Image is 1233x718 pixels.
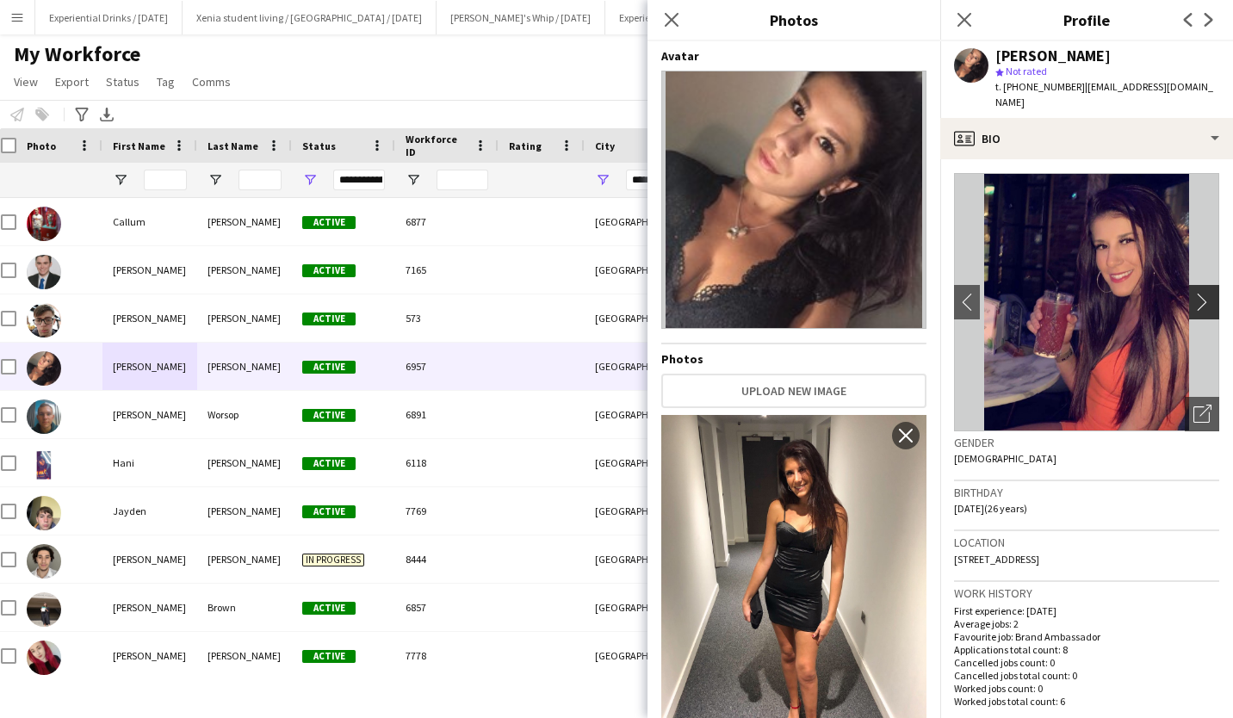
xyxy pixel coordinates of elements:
[197,391,292,438] div: Worsop
[585,343,688,390] div: [GEOGRAPHIC_DATA]
[995,80,1213,108] span: | [EMAIL_ADDRESS][DOMAIN_NAME]
[197,246,292,294] div: [PERSON_NAME]
[113,172,128,188] button: Open Filter Menu
[406,133,468,158] span: Workforce ID
[183,1,437,34] button: Xenia student living / [GEOGRAPHIC_DATA] / [DATE]
[144,170,187,190] input: First Name Filter Input
[157,74,175,90] span: Tag
[14,41,140,67] span: My Workforce
[239,170,282,190] input: Last Name Filter Input
[302,554,364,566] span: In progress
[106,74,139,90] span: Status
[27,255,61,289] img: Christopher Tilley
[585,535,688,583] div: [GEOGRAPHIC_DATA]
[35,1,183,34] button: Experiential Drinks / [DATE]
[954,553,1039,566] span: [STREET_ADDRESS]
[395,198,499,245] div: 6877
[585,198,688,245] div: [GEOGRAPHIC_DATA]
[585,487,688,535] div: [GEOGRAPHIC_DATA]
[302,361,356,374] span: Active
[102,535,197,583] div: [PERSON_NAME]
[102,343,197,390] div: [PERSON_NAME]
[55,74,89,90] span: Export
[102,632,197,679] div: [PERSON_NAME]
[406,172,421,188] button: Open Filter Menu
[661,374,926,408] button: Upload new image
[27,496,61,530] img: Jayden Shelton
[954,604,1219,617] p: First experience: [DATE]
[302,172,318,188] button: Open Filter Menu
[585,391,688,438] div: [GEOGRAPHIC_DATA]
[27,544,61,579] img: Joe Dunbar
[585,584,688,631] div: [GEOGRAPHIC_DATA]
[197,487,292,535] div: [PERSON_NAME]
[395,535,499,583] div: 8444
[605,1,753,34] button: Experiential Drinks / [DATE]
[302,650,356,663] span: Active
[192,74,231,90] span: Comms
[71,104,92,125] app-action-btn: Advanced filters
[595,139,615,152] span: City
[940,118,1233,159] div: Bio
[395,439,499,486] div: 6118
[954,617,1219,630] p: Average jobs: 2
[197,584,292,631] div: Brown
[302,139,336,152] span: Status
[96,104,117,125] app-action-btn: Export XLSX
[302,264,356,277] span: Active
[27,207,61,241] img: Callum Kavanagh
[197,535,292,583] div: [PERSON_NAME]
[208,139,258,152] span: Last Name
[954,656,1219,669] p: Cancelled jobs count: 0
[302,409,356,422] span: Active
[954,535,1219,550] h3: Location
[661,351,926,367] h4: Photos
[954,585,1219,601] h3: Work history
[197,632,292,679] div: [PERSON_NAME]
[7,71,45,93] a: View
[185,71,238,93] a: Comms
[954,502,1027,515] span: [DATE] (26 years)
[954,695,1219,708] p: Worked jobs total count: 6
[302,602,356,615] span: Active
[661,48,926,64] h4: Avatar
[437,1,605,34] button: [PERSON_NAME]'s Whip / [DATE]
[954,643,1219,656] p: Applications total count: 8
[954,485,1219,500] h3: Birthday
[150,71,182,93] a: Tag
[585,632,688,679] div: [GEOGRAPHIC_DATA]
[1185,397,1219,431] div: Open photos pop-in
[302,216,356,229] span: Active
[27,641,61,675] img: Kerri Layton
[197,294,292,342] div: [PERSON_NAME]
[995,80,1085,93] span: t. [PHONE_NUMBER]
[102,439,197,486] div: Hani
[197,439,292,486] div: [PERSON_NAME]
[395,391,499,438] div: 6891
[27,399,61,434] img: Francis Worsop
[626,170,678,190] input: City Filter Input
[27,139,56,152] span: Photo
[14,74,38,90] span: View
[27,448,61,482] img: Hani Hassan
[954,452,1056,465] span: [DEMOGRAPHIC_DATA]
[395,584,499,631] div: 6857
[395,632,499,679] div: 7778
[395,246,499,294] div: 7165
[102,391,197,438] div: [PERSON_NAME]
[197,198,292,245] div: [PERSON_NAME]
[585,294,688,342] div: [GEOGRAPHIC_DATA]
[27,592,61,627] img: Katie Brown
[595,172,610,188] button: Open Filter Menu
[995,48,1111,64] div: [PERSON_NAME]
[585,246,688,294] div: [GEOGRAPHIC_DATA]
[661,71,926,329] img: Crew avatar
[208,172,223,188] button: Open Filter Menu
[302,505,356,518] span: Active
[395,487,499,535] div: 7769
[302,313,356,325] span: Active
[102,584,197,631] div: [PERSON_NAME]
[302,457,356,470] span: Active
[647,9,940,31] h3: Photos
[395,294,499,342] div: 573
